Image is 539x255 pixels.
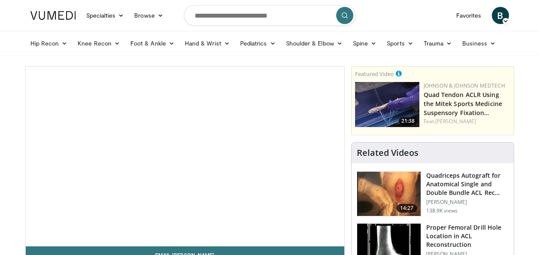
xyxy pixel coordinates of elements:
h4: Related Videos [357,148,419,158]
a: Johnson & Johnson MedTech [424,82,505,89]
a: Sports [382,35,419,52]
a: 14:27 Quadriceps Autograft for Anatomical Single and Double Bundle ACL Rec… [PERSON_NAME] 138.9K ... [357,171,509,217]
a: Knee Recon [72,35,125,52]
input: Search topics, interventions [184,5,355,26]
a: Business [457,35,501,52]
h3: Quadriceps Autograft for Anatomical Single and Double Bundle ACL Rec… [426,171,509,197]
span: 14:27 [397,204,417,212]
a: B [492,7,509,24]
img: VuMedi Logo [30,11,76,20]
img: b78fd9da-dc16-4fd1-a89d-538d899827f1.150x105_q85_crop-smart_upscale.jpg [355,82,419,127]
a: Pediatrics [235,35,281,52]
p: [PERSON_NAME] [426,199,509,206]
a: Spine [348,35,382,52]
a: 21:38 [355,82,419,127]
video-js: Video Player [26,67,344,246]
a: Favorites [451,7,487,24]
img: 281064_0003_1.png.150x105_q85_crop-smart_upscale.jpg [357,172,421,216]
a: Specialties [81,7,129,24]
small: Featured Video [355,70,394,78]
a: Hip Recon [25,35,73,52]
span: 21:38 [399,117,417,125]
a: Browse [129,7,169,24]
h3: Proper Femoral Drill Hole Location in ACL Reconstruction [426,223,509,249]
a: Quad Tendon ACLR Using the Mitek Sports Medicine Suspensory Fixation… [424,91,503,117]
a: [PERSON_NAME] [435,118,476,125]
a: Shoulder & Elbow [281,35,348,52]
p: 138.9K views [426,207,458,214]
a: Trauma [419,35,458,52]
a: Foot & Ankle [125,35,180,52]
div: Feat. [424,118,510,125]
a: Hand & Wrist [180,35,235,52]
